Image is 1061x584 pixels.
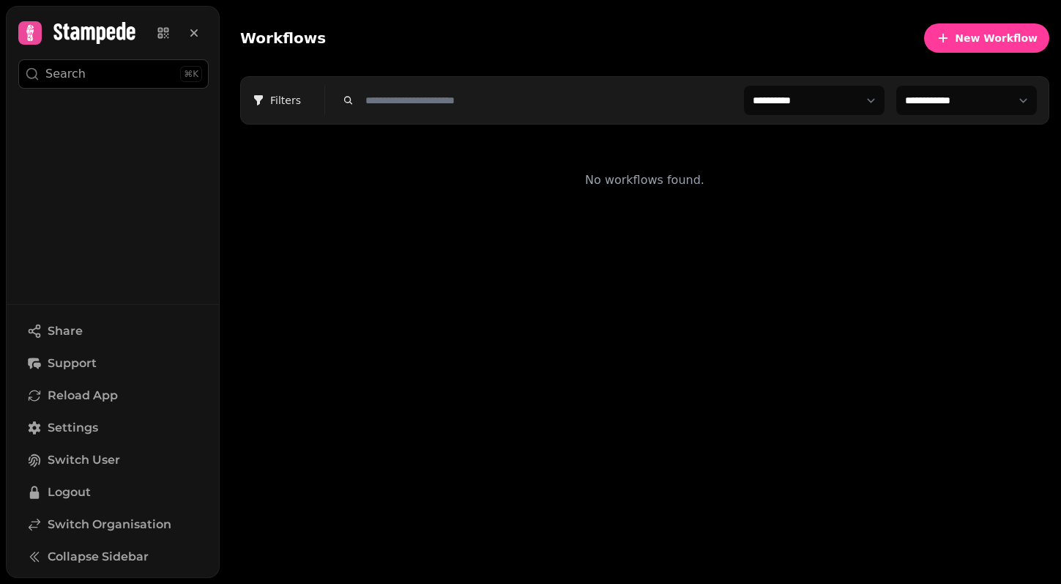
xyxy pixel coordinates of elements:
a: Switch Organisation [18,510,209,539]
span: Switch User [48,451,120,469]
a: Settings [18,413,209,443]
p: No workflows found. [585,171,704,189]
h2: Workflows [240,28,326,48]
span: Collapse Sidebar [48,548,149,566]
span: New Workflow [955,33,1038,43]
span: Reload App [48,387,118,404]
span: Share [48,322,83,340]
span: Settings [48,419,98,437]
span: Logout [48,484,91,501]
button: Logout [18,478,209,507]
select: Filter workflows by venue [744,86,885,115]
select: Filter workflows by status [896,86,1037,115]
button: New Workflow [924,23,1049,53]
span: Filters [253,93,313,108]
p: Search [45,65,86,83]
span: Switch Organisation [48,516,171,533]
button: Reload App [18,381,209,410]
button: Search⌘K [18,59,209,89]
span: Support [48,355,97,372]
button: Switch User [18,446,209,475]
button: Support [18,349,209,378]
div: ⌘K [180,66,202,82]
button: Collapse Sidebar [18,542,209,572]
input: Search workflows by name [360,90,732,111]
button: Share [18,317,209,346]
